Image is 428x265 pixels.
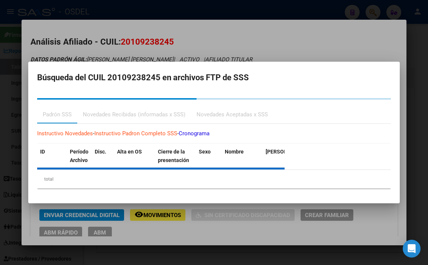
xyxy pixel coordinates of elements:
span: Disc. [95,149,106,155]
span: ID [40,149,45,155]
span: Alta en OS [117,149,142,155]
div: Novedades Aceptadas x SSS [197,110,268,119]
datatable-header-cell: Nombre [222,144,263,168]
datatable-header-cell: Alta en OS [114,144,155,168]
div: Novedades Recibidas (informadas x SSS) [83,110,185,119]
datatable-header-cell: Sexo [196,144,222,168]
div: Padrón SSS [43,110,72,119]
a: Cronograma [179,130,210,137]
datatable-header-cell: Período Archivo [67,144,92,168]
span: Cierre de la presentación [158,149,189,163]
p: - - [37,129,391,138]
datatable-header-cell: Cierre de la presentación [155,144,196,168]
span: [PERSON_NAME]. [266,149,307,155]
div: Open Intercom Messenger [403,240,421,258]
a: Instructivo Novedades [37,130,93,137]
span: Nombre [225,149,244,155]
div: total [37,170,391,188]
datatable-header-cell: Fecha Nac. [263,144,304,168]
span: Período Archivo [70,149,88,163]
datatable-header-cell: ID [37,144,67,168]
datatable-header-cell: Disc. [92,144,114,168]
span: Sexo [199,149,211,155]
a: Instructivo Padron Completo SSS [94,130,177,137]
h2: Búsqueda del CUIL 20109238245 en archivos FTP de SSS [37,71,391,85]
